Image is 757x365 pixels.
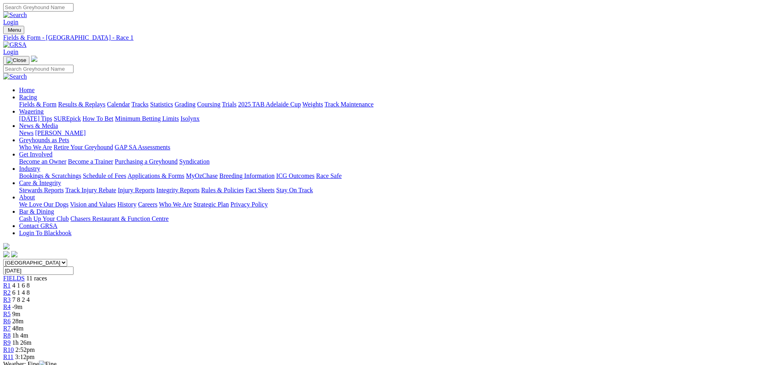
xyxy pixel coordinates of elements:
div: Industry [19,172,754,180]
a: R4 [3,303,11,310]
a: Tracks [132,101,149,108]
span: -9m [12,303,23,310]
a: History [117,201,136,208]
a: Greyhounds as Pets [19,137,69,143]
a: Track Maintenance [325,101,374,108]
a: Injury Reports [118,187,155,193]
span: R10 [3,346,14,353]
a: ICG Outcomes [276,172,314,179]
a: How To Bet [83,115,114,122]
a: R2 [3,289,11,296]
a: Applications & Forms [128,172,184,179]
a: News & Media [19,122,58,129]
img: logo-grsa-white.png [31,56,37,62]
button: Toggle navigation [3,26,24,34]
a: Care & Integrity [19,180,61,186]
a: About [19,194,35,201]
span: R7 [3,325,11,332]
button: Toggle navigation [3,56,29,65]
a: R1 [3,282,11,289]
a: R5 [3,311,11,317]
img: GRSA [3,41,27,48]
img: facebook.svg [3,251,10,257]
a: Strategic Plan [194,201,229,208]
span: 7 8 2 4 [12,296,30,303]
a: Syndication [179,158,209,165]
a: Grading [175,101,196,108]
span: R11 [3,353,14,360]
a: Track Injury Rebate [65,187,116,193]
span: 48m [12,325,23,332]
input: Select date [3,267,74,275]
a: GAP SA Assessments [115,144,170,151]
a: Login To Blackbook [19,230,72,236]
div: Get Involved [19,158,754,165]
a: 2025 TAB Adelaide Cup [238,101,301,108]
a: News [19,129,33,136]
a: Bar & Dining [19,208,54,215]
a: Breeding Information [219,172,275,179]
a: Contact GRSA [19,222,57,229]
span: 4 1 6 8 [12,282,30,289]
div: Racing [19,101,754,108]
a: Trials [222,101,236,108]
div: Greyhounds as Pets [19,144,754,151]
a: FIELDS [3,275,25,282]
a: Login [3,48,18,55]
a: Retire Your Greyhound [54,144,113,151]
input: Search [3,65,74,73]
span: 1h 26m [12,339,31,346]
a: R9 [3,339,11,346]
a: We Love Our Dogs [19,201,68,208]
a: Race Safe [316,172,341,179]
a: Results & Replays [58,101,105,108]
span: R3 [3,296,11,303]
input: Search [3,3,74,12]
a: MyOzChase [186,172,218,179]
a: Chasers Restaurant & Function Centre [70,215,168,222]
img: logo-grsa-white.png [3,243,10,249]
a: Stewards Reports [19,187,64,193]
a: Rules & Policies [201,187,244,193]
a: Bookings & Scratchings [19,172,81,179]
a: Fact Sheets [246,187,275,193]
a: Login [3,19,18,25]
a: Integrity Reports [156,187,199,193]
a: Who We Are [159,201,192,208]
a: Minimum Betting Limits [115,115,179,122]
a: Racing [19,94,37,100]
div: Wagering [19,115,754,122]
img: Search [3,12,27,19]
a: Coursing [197,101,221,108]
img: twitter.svg [11,251,17,257]
a: Careers [138,201,157,208]
span: 1h 4m [12,332,28,339]
span: 11 races [26,275,47,282]
a: R8 [3,332,11,339]
a: [DATE] Tips [19,115,52,122]
img: Close [6,57,26,64]
a: Cash Up Your Club [19,215,69,222]
a: Become an Owner [19,158,66,165]
a: Get Involved [19,151,52,158]
span: 2:52pm [15,346,35,353]
a: Become a Trainer [68,158,113,165]
a: Stay On Track [276,187,313,193]
a: Wagering [19,108,44,115]
span: 3:12pm [15,353,35,360]
span: 9m [12,311,20,317]
div: Care & Integrity [19,187,754,194]
a: Who We Are [19,144,52,151]
a: Industry [19,165,40,172]
a: Weights [302,101,323,108]
a: Fields & Form - [GEOGRAPHIC_DATA] - Race 1 [3,34,754,41]
span: 28m [12,318,23,324]
img: Search [3,73,27,80]
a: SUREpick [54,115,81,122]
